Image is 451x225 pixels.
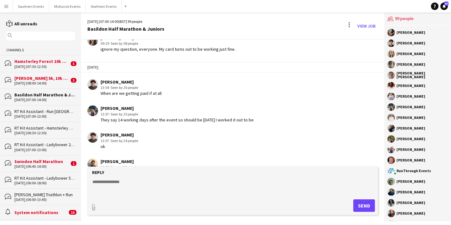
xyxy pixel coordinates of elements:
div: [PERSON_NAME] [101,105,254,111]
div: [DATE] (07:00-13:00) [14,148,75,152]
span: BST [120,19,126,24]
span: 47 [444,2,448,6]
div: ignore my question, everyone. My card turns out to be working just fine. [101,46,236,52]
div: 13:57 [101,138,138,144]
div: [PERSON_NAME] [101,132,138,138]
div: [PERSON_NAME] [397,52,425,56]
div: [PERSON_NAME] [397,190,425,194]
span: · Seen by 22 people [109,165,138,170]
div: RunThrough Events [397,169,431,173]
div: 13:54 [101,85,162,90]
button: Southern Events [13,0,49,13]
div: [DATE] (07:00-13:00) [14,114,75,119]
div: [DATE] (07:00-14:00) | 99 people [87,19,164,24]
div: They say 14 working days after the event so should be [DATE] I worked it out to be [101,117,254,123]
div: ok [101,144,138,149]
div: [PERSON_NAME] [PERSON_NAME] [397,71,448,79]
div: [DATE] (06:30-12:30) [14,131,75,135]
div: [PERSON_NAME] [397,201,425,205]
div: [DATE] (07:30-12:30) [14,64,69,69]
a: 47 [440,3,448,10]
div: [PERSON_NAME] [397,212,425,215]
div: [PERSON_NAME] [397,116,425,120]
label: Reply [92,170,104,175]
div: RT Kit Assistant - Ladybower 22k [14,142,75,147]
div: [DATE] (06:45-14:00) [14,164,69,169]
button: Send [353,199,375,212]
div: [PERSON_NAME] [101,79,162,85]
div: [DATE] (06:00-18:00) [14,181,75,185]
div: [PERSON_NAME] [397,148,425,151]
span: 3 [71,78,76,83]
div: [PERSON_NAME] [397,95,425,98]
div: RT Kit Assistant - Ladybower 54k [14,175,75,181]
div: [PERSON_NAME] [397,180,425,183]
span: · Seen by 24 people [109,138,138,143]
div: 99 people [387,13,448,26]
div: [PERSON_NAME] [397,41,425,45]
button: Midlands Events [49,0,86,13]
div: [PERSON_NAME] [397,137,425,141]
div: 13:58 [101,165,205,170]
div: 09:19 [101,41,236,46]
div: Basildon Half Marathon & Juniors [87,26,164,32]
div: System notifications [14,210,67,215]
span: 5 [71,61,76,66]
div: Swindon Half Marathon [14,159,69,164]
a: All unreads [6,21,37,27]
div: RT Kit Assistant - Hamsterley Forest 10k & Half Marathon [14,125,75,131]
span: · Seen by 26 people [109,85,138,90]
div: [PERSON_NAME] [397,105,425,109]
div: [PERSON_NAME] 5k, 10k & HM [14,75,69,81]
span: 16 [69,210,76,215]
div: [DATE] (07:00-14:00) [14,98,75,102]
div: [PERSON_NAME] [397,63,425,66]
a: View Job [355,21,378,31]
div: When are we getting paid if at all [101,90,162,96]
div: Hamsterley Forest 10k & Half Marathon [14,59,69,64]
div: RT Kit Assistant - Run [GEOGRAPHIC_DATA] [14,109,75,114]
div: [DATE] (06:00-13:45) [14,197,75,202]
div: 13:57 [101,111,254,117]
div: [PERSON_NAME] [397,126,425,130]
div: [PERSON_NAME] [397,158,425,162]
span: · Seen by 58 people [109,41,138,46]
div: [DATE] [81,62,384,73]
span: · Seen by 25 people [109,112,138,116]
div: [PERSON_NAME] Triathlon + Run [14,192,75,197]
div: [PERSON_NAME] [397,84,425,88]
div: [PERSON_NAME] [101,159,205,164]
div: Basildon Half Marathon & Juniors [14,92,75,98]
div: [DATE] (08:00-14:00) [14,81,69,85]
div: [PERSON_NAME] [397,31,425,34]
span: 1 [71,161,76,166]
button: Northern Events [86,0,122,13]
